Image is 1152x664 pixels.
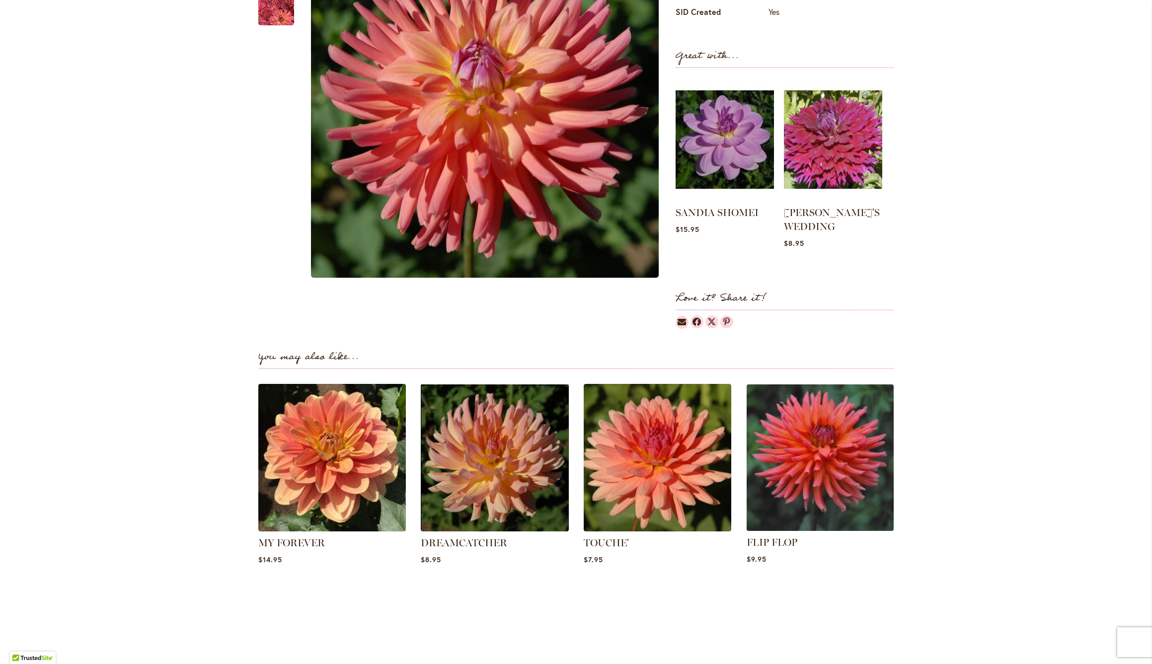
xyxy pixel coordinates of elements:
span: $8.95 [784,238,804,248]
strong: Love it? Share it! [676,290,767,306]
img: JENNIFER'S WEDDING [784,78,882,201]
a: FLIP FLOP [747,536,797,548]
a: Dahlias on Facebook [691,315,703,328]
span: $7.95 [584,555,603,564]
img: MY FOREVER [258,384,406,532]
img: SANDIA SHOMEI [676,78,774,201]
a: TOUCHE' [584,524,732,533]
img: Dreamcatcher [421,384,569,532]
a: MY FOREVER [258,524,406,533]
strong: You may also like... [258,349,359,365]
td: Yes [766,4,832,23]
strong: Great with... [676,48,739,64]
a: Dreamcatcher [421,524,569,533]
span: $8.95 [421,555,441,564]
a: Dahlias on Pinterest [720,315,733,328]
span: $14.95 [258,555,282,564]
a: Dahlias on Twitter [705,315,718,328]
th: SID Created [676,4,766,23]
img: FLIP FLOP [743,380,897,534]
span: $15.95 [676,224,699,234]
span: $9.95 [747,554,767,564]
a: FLIP FLOP [747,523,894,533]
a: TOUCHE' [584,537,629,549]
img: TOUCHE' [584,384,732,532]
iframe: Launch Accessibility Center [7,629,35,657]
a: DREAMCATCHER [421,537,507,549]
a: SANDIA SHOMEI [676,207,759,219]
a: MY FOREVER [258,537,325,549]
a: [PERSON_NAME]'S WEDDING [784,207,880,232]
